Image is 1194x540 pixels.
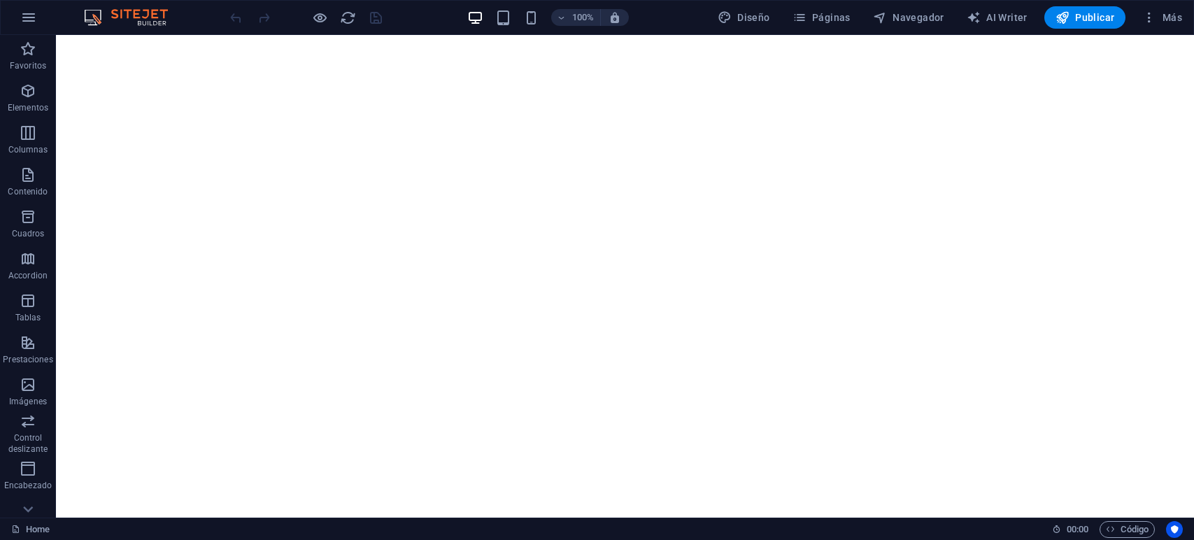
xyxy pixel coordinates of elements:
[793,10,851,24] span: Páginas
[718,10,770,24] span: Diseño
[9,396,47,407] p: Imágenes
[572,9,595,26] h6: 100%
[4,480,52,491] p: Encabezado
[712,6,776,29] button: Diseño
[967,10,1028,24] span: AI Writer
[3,354,52,365] p: Prestaciones
[340,10,356,26] i: Volver a cargar página
[1044,6,1126,29] button: Publicar
[8,270,48,281] p: Accordion
[1076,524,1079,534] span: :
[339,9,356,26] button: reload
[311,9,328,26] button: Haz clic para salir del modo de previsualización y seguir editando
[712,6,776,29] div: Diseño (Ctrl+Alt+Y)
[11,521,50,538] a: Haz clic para cancelar la selección y doble clic para abrir páginas
[1067,521,1088,538] span: 00 00
[1106,521,1149,538] span: Código
[1137,6,1188,29] button: Más
[1052,521,1089,538] h6: Tiempo de la sesión
[1166,521,1183,538] button: Usercentrics
[10,60,46,71] p: Favoritos
[8,186,48,197] p: Contenido
[1142,10,1182,24] span: Más
[8,102,48,113] p: Elementos
[1056,10,1115,24] span: Publicar
[12,228,45,239] p: Cuadros
[15,312,41,323] p: Tablas
[80,9,185,26] img: Editor Logo
[787,6,856,29] button: Páginas
[961,6,1033,29] button: AI Writer
[867,6,950,29] button: Navegador
[1100,521,1155,538] button: Código
[8,144,48,155] p: Columnas
[551,9,601,26] button: 100%
[873,10,944,24] span: Navegador
[609,11,621,24] i: Al redimensionar, ajustar el nivel de zoom automáticamente para ajustarse al dispositivo elegido.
